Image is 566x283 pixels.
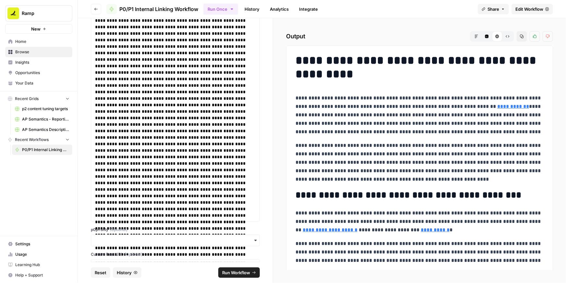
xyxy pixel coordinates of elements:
a: Home [5,36,72,47]
span: Home [15,39,69,45]
span: P0/P1 Internal Linking Workflow [22,147,69,153]
a: Opportunities [5,68,72,78]
span: Help + Support [15,272,69,278]
span: AP Semantics - Reporting [22,116,69,122]
span: Usage [15,251,69,257]
span: (Optional) [110,227,127,233]
a: Your Data [5,78,72,88]
button: Help + Support [5,270,72,280]
span: Recent Workflows [15,137,49,143]
span: (Optional) [125,251,142,257]
a: Edit Workflow [512,4,553,14]
span: P0/P1 Internal Linking Workflow [119,5,198,13]
span: Edit Workflow [515,6,543,12]
a: P0/P1 Internal Linking Workflow [12,145,72,155]
span: Settings [15,241,69,247]
span: History [117,269,132,276]
a: AP Semantics Descriptions - Month 1 B [12,124,72,135]
label: Current Post URL [91,251,260,257]
a: p2 content tuning targets [12,104,72,114]
a: History [241,4,263,14]
span: p2 content tuning targets [22,106,69,112]
span: Reset [95,269,106,276]
button: Recent Workflows [5,135,72,145]
h2: Output [286,31,553,42]
a: Analytics [266,4,293,14]
a: P0/P1 Internal Linking Workflow [106,4,198,14]
button: New [5,24,72,34]
button: Run Once [203,4,238,15]
a: Insights [5,57,72,68]
a: Browse [5,47,72,57]
span: Recent Grids [15,96,39,102]
span: Insights [15,59,69,65]
a: Usage [5,249,72,260]
button: History [113,267,141,278]
span: Opportunities [15,70,69,76]
a: Settings [5,239,72,249]
span: Share [488,6,499,12]
span: New [31,26,41,32]
button: Run Workflow [218,267,260,278]
span: Learning Hub [15,262,69,268]
button: Share [478,4,509,14]
span: AP Semantics Descriptions - Month 1 B [22,127,69,133]
button: Reset [91,267,110,278]
span: Browse [15,49,69,55]
label: p0p1 only [91,227,260,233]
a: Integrate [295,4,322,14]
button: Workspace: Ramp [5,5,72,21]
span: Ramp [22,10,61,17]
button: Recent Grids [5,94,72,104]
img: Ramp Logo [7,7,19,19]
a: AP Semantics - Reporting [12,114,72,124]
span: Your Data [15,80,69,86]
a: Learning Hub [5,260,72,270]
span: Run Workflow [222,269,250,276]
